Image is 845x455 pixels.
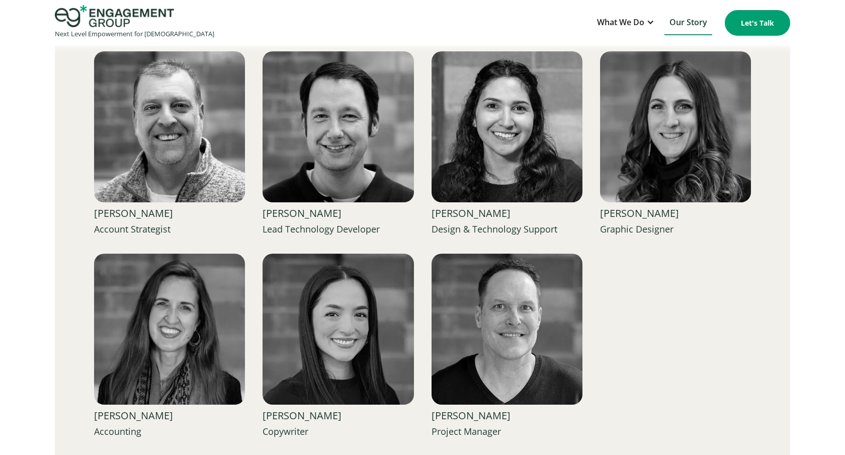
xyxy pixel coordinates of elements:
div: [PERSON_NAME] [432,409,582,422]
a: Our Story [664,11,712,35]
div: [PERSON_NAME] [600,206,751,220]
img: Engagement Group Logo Icon [55,5,174,27]
div: [PERSON_NAME] [263,409,413,422]
div: Account Strategist [94,222,245,236]
div: [PERSON_NAME] [94,409,245,422]
div: Accounting [94,425,245,438]
div: Lead Technology Developer [263,222,413,236]
a: Let's Talk [725,10,790,36]
div: What We Do [597,16,644,29]
div: What We Do [592,11,659,35]
div: Next Level Empowerment for [DEMOGRAPHIC_DATA] [55,27,214,41]
div: [PERSON_NAME] [432,206,582,220]
div: Design & Technology Support [432,222,582,236]
div: [PERSON_NAME] [263,206,413,220]
div: Copywriter [263,425,413,438]
div: Project Manager [432,425,582,438]
a: home [55,5,214,41]
div: Graphic Designer [600,222,751,236]
div: [PERSON_NAME] [94,206,245,220]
